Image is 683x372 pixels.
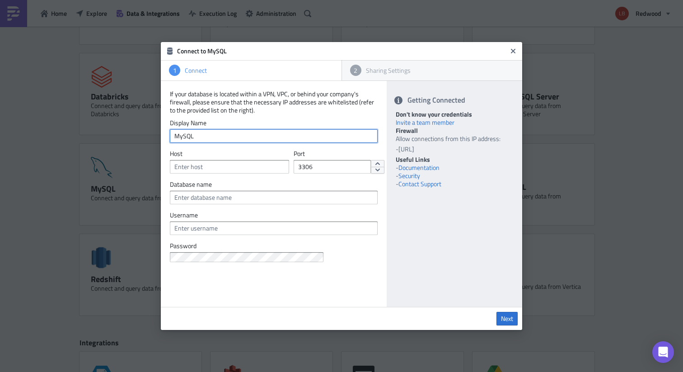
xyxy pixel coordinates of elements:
button: Close [506,44,520,58]
div: Allow connections from this IP address: [396,135,513,153]
label: Username [170,211,378,219]
button: decrement [371,167,384,174]
div: Useful Links [396,155,513,164]
input: Enter database name [170,191,378,204]
label: Port [294,150,360,158]
label: Display Name [170,119,378,127]
div: Getting Connected [387,90,522,110]
a: Security [398,171,420,180]
p: If your database is located within a VPN, VPC, or behind your company's firewall, please ensure t... [170,90,378,114]
div: Open Intercom Messenger [652,341,674,363]
li: [URL] [398,145,513,153]
a: Documentation [398,163,440,172]
input: Enter host [170,160,289,174]
div: Sharing Settings [361,66,515,75]
label: Database name [170,180,378,188]
a: Next [496,312,518,325]
h6: Connect to MySQL [177,47,507,55]
div: Firewall [396,127,513,135]
input: Enter port [294,160,371,174]
div: 2 [350,65,361,76]
input: Enter a display name [170,129,378,143]
label: Host [170,150,289,158]
label: Password [170,242,378,250]
button: increment [371,160,384,167]
div: Invite a team member [396,118,513,127]
a: Contact Support [398,179,441,188]
span: Next [501,315,513,323]
input: Enter username [170,221,378,235]
div: Don't know your credentials [396,110,513,118]
div: 1 [169,65,180,76]
div: Connect [180,66,333,75]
